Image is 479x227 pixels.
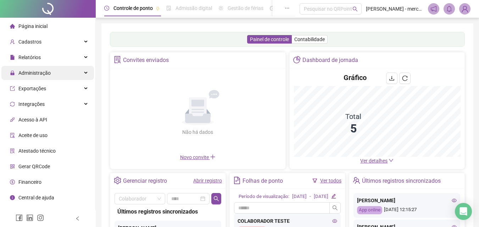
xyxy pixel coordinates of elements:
[312,178,317,183] span: filter
[310,193,311,200] div: -
[459,4,470,14] img: 92934
[18,39,41,45] span: Cadastros
[218,6,223,11] span: sun
[238,217,337,225] div: COLABORADOR TESTE
[285,6,290,11] span: ellipsis
[357,206,382,214] div: App online
[10,55,15,60] span: file
[18,86,46,91] span: Exportações
[10,70,15,75] span: lock
[389,158,394,163] span: down
[156,6,160,11] span: pushpin
[314,193,328,200] div: [DATE]
[10,180,15,185] span: dollar
[10,195,15,200] span: info-circle
[331,194,336,198] span: edit
[452,198,457,203] span: eye
[176,5,212,11] span: Admissão digital
[18,55,41,60] span: Relatórios
[10,24,15,29] span: home
[455,203,472,220] div: Open Intercom Messenger
[389,75,395,81] span: download
[430,6,437,12] span: notification
[114,177,121,184] span: setting
[75,216,80,221] span: left
[117,207,218,216] div: Últimos registros sincronizados
[293,56,301,63] span: pie-chart
[353,177,360,184] span: team
[18,132,48,138] span: Aceite de uso
[18,148,56,154] span: Atestado técnico
[344,73,367,83] h4: Gráfico
[123,175,167,187] div: Gerenciar registro
[166,6,171,11] span: file-done
[10,148,15,153] span: solution
[366,5,424,13] span: [PERSON_NAME] - mercantil [GEOGRAPHIC_DATA]
[332,205,338,211] span: search
[123,54,169,66] div: Convites enviados
[213,196,219,202] span: search
[18,195,54,200] span: Central de ajuda
[18,179,41,185] span: Financeiro
[18,23,48,29] span: Página inicial
[18,101,45,107] span: Integrações
[228,5,263,11] span: Gestão de férias
[210,154,216,160] span: plus
[357,206,457,214] div: [DATE] 12:15:27
[37,214,44,221] span: instagram
[165,128,230,136] div: Não há dados
[332,219,337,223] span: eye
[18,70,51,76] span: Administração
[402,75,408,81] span: reload
[10,102,15,107] span: sync
[10,117,15,122] span: api
[294,36,325,42] span: Contabilidade
[10,39,15,44] span: user-add
[352,6,358,12] span: search
[270,6,275,11] span: dashboard
[104,6,109,11] span: clock-circle
[10,164,15,169] span: qrcode
[320,178,341,183] a: Ver todos
[360,158,394,164] a: Ver detalhes down
[357,197,457,204] div: [PERSON_NAME]
[10,86,15,91] span: export
[193,178,222,183] a: Abrir registro
[180,154,216,160] span: Novo convite
[113,5,153,11] span: Controle de ponto
[292,193,307,200] div: [DATE]
[243,175,283,187] div: Folhas de ponto
[302,54,358,66] div: Dashboard de jornada
[26,214,33,221] span: linkedin
[18,117,47,123] span: Acesso à API
[360,158,388,164] span: Ver detalhes
[16,214,23,221] span: facebook
[239,193,289,200] div: Período de visualização:
[362,175,441,187] div: Últimos registros sincronizados
[114,56,121,63] span: solution
[18,164,50,169] span: Gerar QRCode
[10,133,15,138] span: audit
[446,6,452,12] span: bell
[233,177,241,184] span: file-text
[250,36,289,42] span: Painel de controle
